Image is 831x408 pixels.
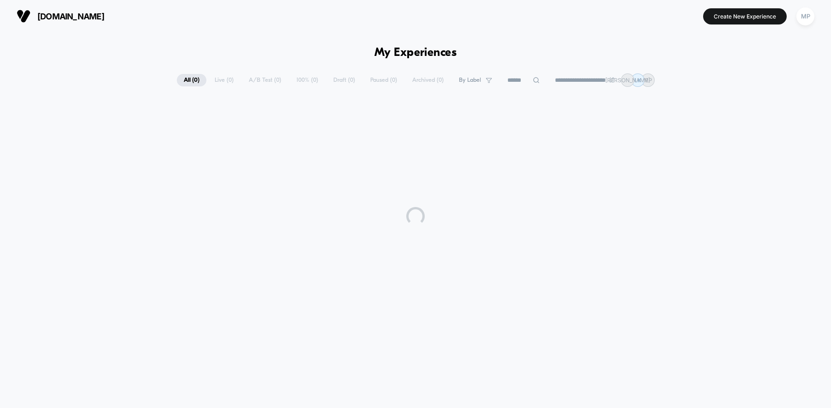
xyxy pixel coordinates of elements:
button: MP [794,7,817,26]
img: Visually logo [17,9,30,23]
span: [DOMAIN_NAME] [37,12,104,21]
div: MP [796,7,814,25]
p: [PERSON_NAME] [605,77,650,84]
button: Create New Experience [703,8,787,24]
span: By Label [459,77,481,84]
h1: My Experiences [374,46,457,60]
span: All ( 0 ) [177,74,206,86]
button: [DOMAIN_NAME] [14,9,107,24]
